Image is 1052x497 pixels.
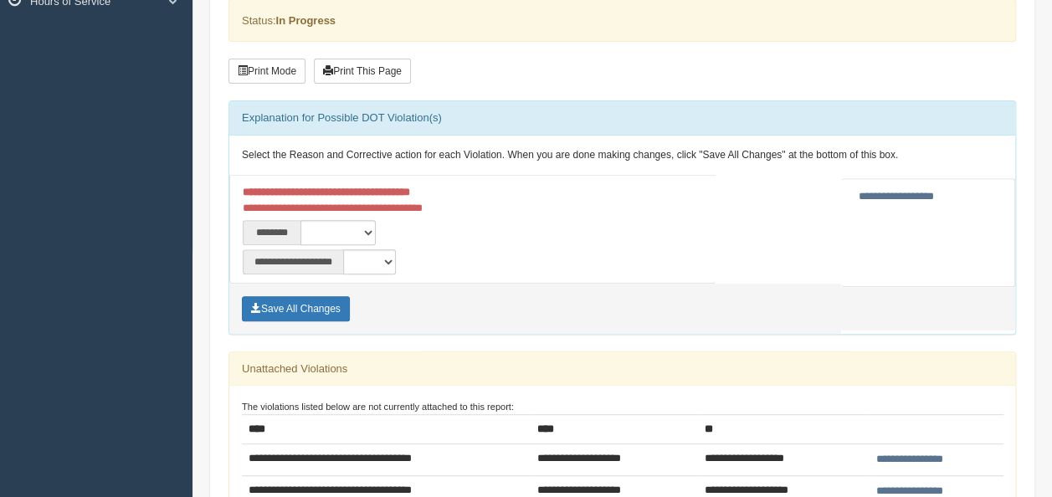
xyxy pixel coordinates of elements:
button: Print Mode [228,59,305,84]
small: The violations listed below are not currently attached to this report: [242,402,514,412]
strong: In Progress [275,14,336,27]
div: Explanation for Possible DOT Violation(s) [229,101,1015,135]
div: Unattached Violations [229,352,1015,386]
div: Select the Reason and Corrective action for each Violation. When you are done making changes, cli... [229,136,1015,176]
button: Save [242,296,350,321]
button: Print This Page [314,59,411,84]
